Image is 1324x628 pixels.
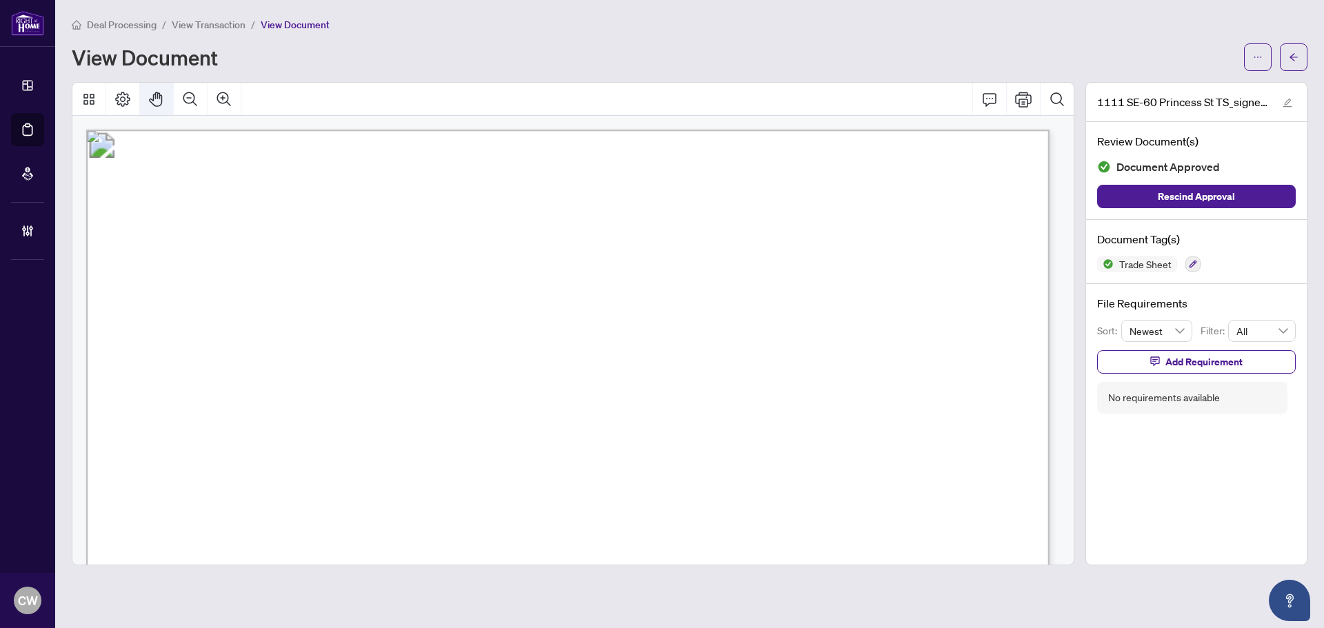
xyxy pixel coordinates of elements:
h1: View Document [72,46,218,68]
li: / [162,17,166,32]
h4: File Requirements [1097,295,1296,312]
span: arrow-left [1289,52,1298,62]
span: Document Approved [1116,158,1220,176]
img: Document Status [1097,160,1111,174]
img: logo [11,10,44,36]
span: Newest [1130,321,1185,341]
span: CW [18,591,38,610]
span: All [1236,321,1287,341]
h4: Document Tag(s) [1097,231,1296,247]
p: Filter: [1201,323,1228,338]
span: View Transaction [172,19,245,31]
span: Rescind Approval [1158,185,1235,207]
li: / [251,17,255,32]
span: edit [1283,98,1292,108]
button: Rescind Approval [1097,185,1296,208]
p: Sort: [1097,323,1121,338]
h4: Review Document(s) [1097,133,1296,150]
span: Deal Processing [87,19,157,31]
span: home [72,20,81,30]
span: ellipsis [1253,52,1263,62]
span: View Document [261,19,330,31]
img: Status Icon [1097,256,1114,272]
span: Trade Sheet [1114,259,1177,269]
button: Add Requirement [1097,350,1296,374]
button: Open asap [1269,580,1310,621]
span: Add Requirement [1165,351,1243,373]
div: No requirements available [1108,390,1220,405]
span: 1111 SE-60 Princess St TS_signed.pdf [1097,94,1270,110]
